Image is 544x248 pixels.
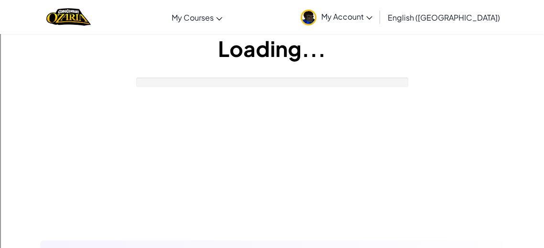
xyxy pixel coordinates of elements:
img: Home [46,7,91,27]
a: My Account [296,2,377,32]
a: My Courses [167,4,227,30]
a: Ozaria by CodeCombat logo [46,7,91,27]
a: English ([GEOGRAPHIC_DATA]) [383,4,505,30]
span: My Account [321,11,372,22]
span: My Courses [172,12,214,23]
span: English ([GEOGRAPHIC_DATA]) [388,12,500,23]
img: avatar [301,10,316,25]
